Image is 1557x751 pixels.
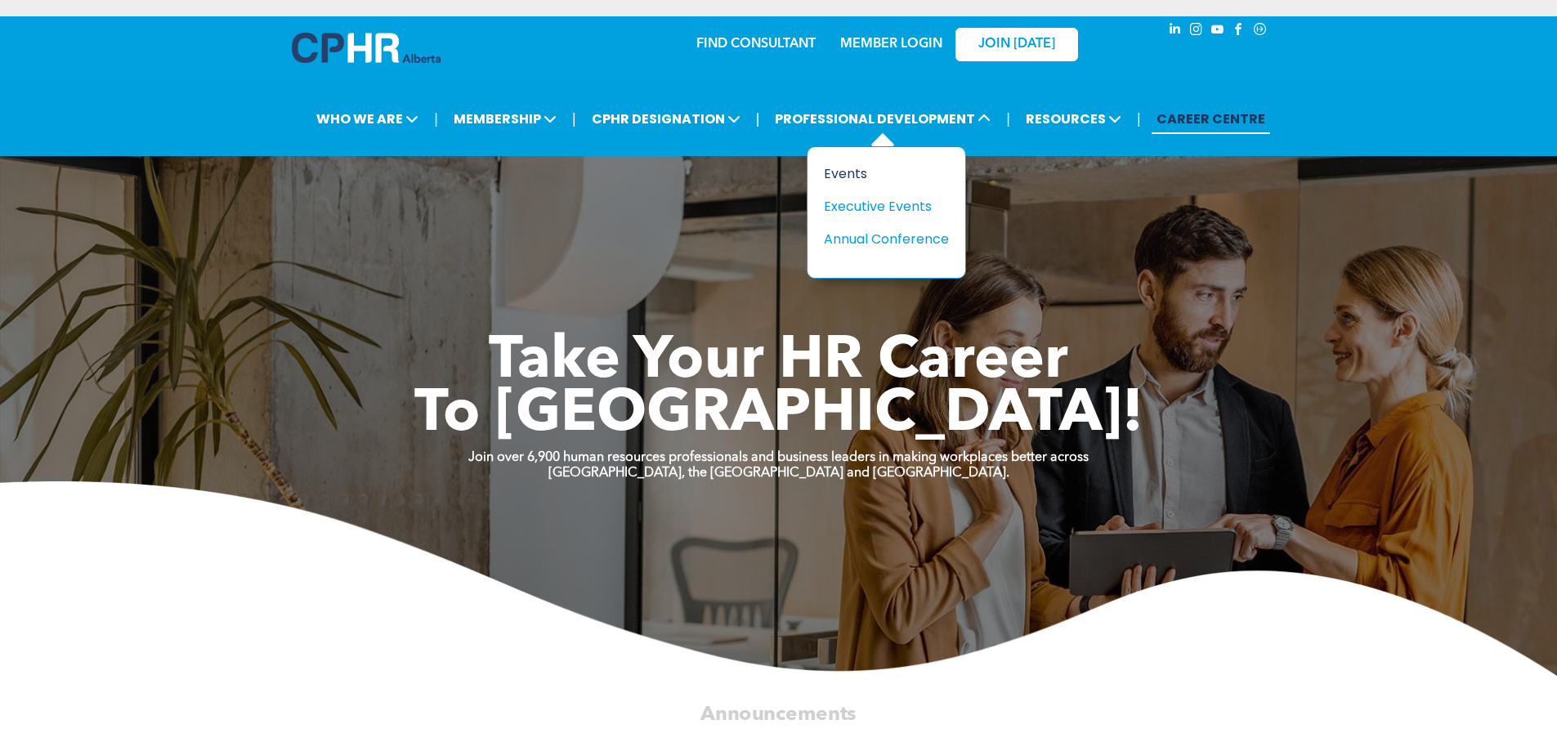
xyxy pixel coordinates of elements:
a: FIND CONSULTANT [696,38,816,51]
li: | [572,102,576,136]
a: facebook [1230,20,1248,42]
strong: [GEOGRAPHIC_DATA], the [GEOGRAPHIC_DATA] and [GEOGRAPHIC_DATA]. [548,467,1009,480]
a: linkedin [1166,20,1184,42]
a: JOIN [DATE] [955,28,1078,61]
img: A blue and white logo for cp alberta [292,33,441,63]
a: CAREER CENTRE [1152,104,1270,134]
li: | [1137,102,1141,136]
span: CPHR DESIGNATION [587,104,745,134]
a: Annual Conference [824,229,949,249]
div: Annual Conference [824,229,937,249]
span: WHO WE ARE [311,104,423,134]
strong: Join over 6,900 human resources professionals and business leaders in making workplaces better ac... [468,451,1089,464]
div: Executive Events [824,196,937,217]
span: RESOURCES [1021,104,1126,134]
li: | [756,102,760,136]
a: Social network [1251,20,1269,42]
li: | [1006,102,1010,136]
span: JOIN [DATE] [978,37,1055,52]
a: Events [824,163,949,184]
div: Events [824,163,937,184]
span: Take Your HR Career [489,333,1068,391]
a: youtube [1209,20,1227,42]
span: Announcements [700,704,857,724]
a: instagram [1188,20,1206,42]
a: MEMBER LOGIN [840,38,942,51]
li: | [434,102,438,136]
span: To [GEOGRAPHIC_DATA]! [414,386,1143,445]
span: PROFESSIONAL DEVELOPMENT [770,104,995,134]
a: Executive Events [824,196,949,217]
span: MEMBERSHIP [449,104,562,134]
